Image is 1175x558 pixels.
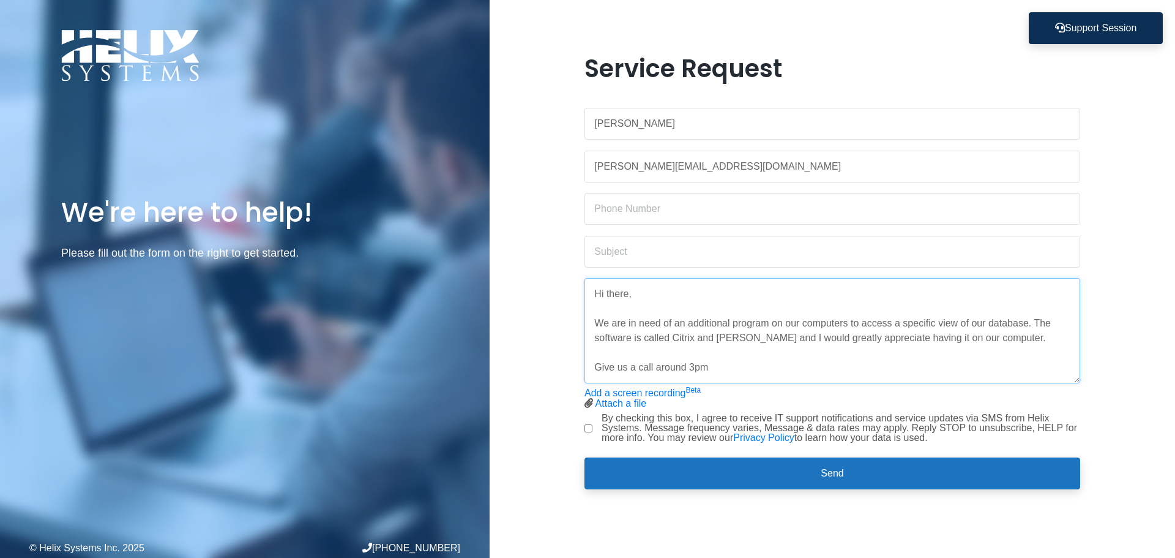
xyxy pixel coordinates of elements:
[29,543,245,553] div: © Helix Systems Inc. 2025
[584,151,1080,183] input: Work Email
[595,398,647,409] a: Attach a file
[61,244,428,262] p: Please fill out the form on the right to get started.
[584,458,1080,489] button: Send
[733,432,794,443] a: Privacy Policy
[602,413,1080,443] label: By checking this box, I agree to receive IT support notifications and service updates via SMS fro...
[584,108,1080,140] input: Name
[685,386,701,394] sup: Beta
[584,388,701,398] a: Add a screen recordingBeta
[584,236,1080,268] input: Subject
[584,54,1080,83] h1: Service Request
[61,29,200,81] img: Logo
[1029,12,1163,44] button: Support Session
[584,193,1080,225] input: Phone Number
[61,195,428,230] h1: We're here to help!
[245,543,460,553] div: [PHONE_NUMBER]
